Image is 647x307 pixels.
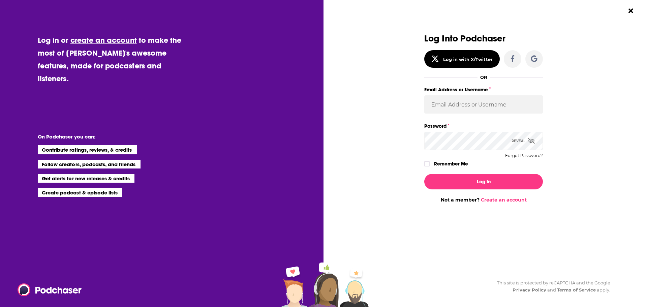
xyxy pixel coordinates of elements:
[481,197,527,203] a: Create an account
[624,4,637,17] button: Close Button
[505,153,543,158] button: Forgot Password?
[38,174,134,183] li: Get alerts for new releases & credits
[557,287,596,293] a: Terms of Service
[38,133,173,140] li: On Podchaser you can:
[513,287,546,293] a: Privacy Policy
[424,85,543,94] label: Email Address or Username
[424,197,543,203] div: Not a member?
[18,283,82,296] img: Podchaser - Follow, Share and Rate Podcasts
[38,188,122,197] li: Create podcast & episode lists
[512,132,535,150] div: Reveal
[18,283,77,296] a: Podchaser - Follow, Share and Rate Podcasts
[443,57,493,62] div: Log in with X/Twitter
[38,145,137,154] li: Contribute ratings, reviews, & credits
[424,174,543,189] button: Log In
[424,122,543,130] label: Password
[38,160,141,168] li: Follow creators, podcasts, and friends
[424,95,543,114] input: Email Address or Username
[424,34,543,43] h3: Log Into Podchaser
[70,35,137,45] a: create an account
[434,159,468,168] label: Remember Me
[492,279,610,294] div: This site is protected by reCAPTCHA and the Google and apply.
[424,50,500,68] button: Log in with X/Twitter
[480,74,487,80] div: OR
